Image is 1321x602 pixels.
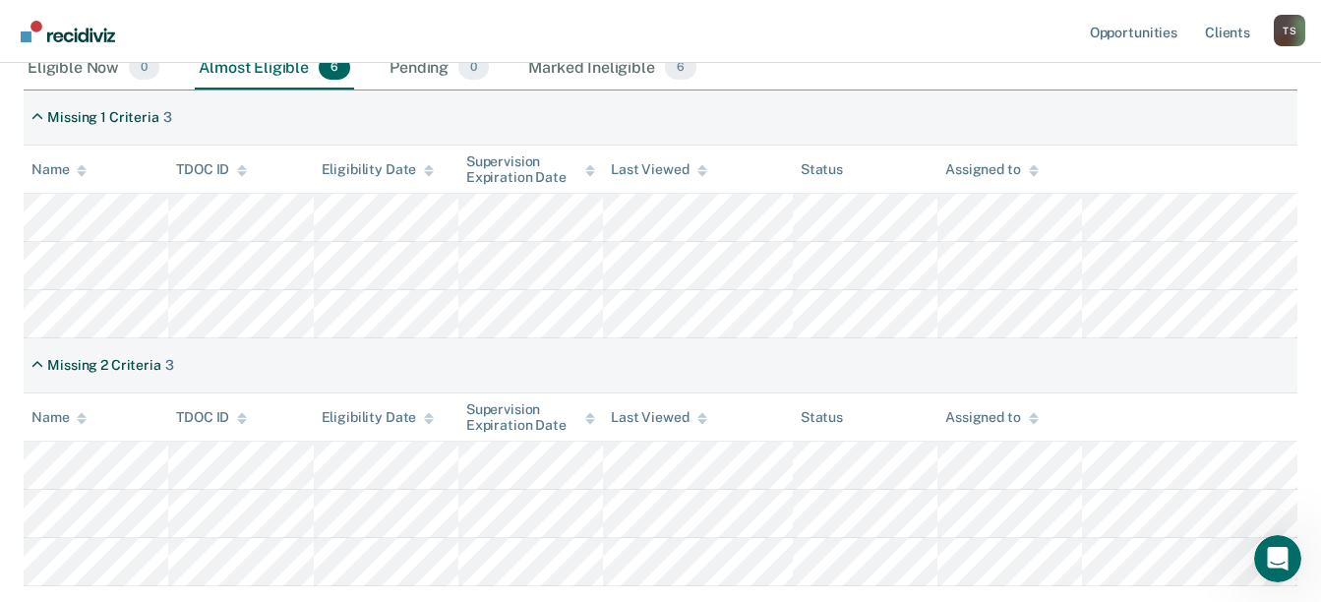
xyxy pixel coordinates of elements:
div: Last Viewed [611,161,706,178]
div: Status [801,409,843,426]
div: Assigned to [945,409,1038,426]
div: Eligible Now0 [24,47,163,90]
div: Name [31,409,87,426]
div: Pending0 [386,47,493,90]
div: Assigned to [945,161,1038,178]
div: Missing 1 Criteria3 [24,101,180,134]
div: Supervision Expiration Date [466,153,595,187]
div: Missing 2 Criteria [47,357,160,374]
div: 3 [163,109,172,126]
span: 0 [458,55,489,81]
span: 6 [319,55,350,81]
img: Recidiviz [21,21,115,42]
div: Missing 1 Criteria [47,109,158,126]
div: 3 [165,357,174,374]
button: Profile dropdown button [1274,15,1305,46]
div: T S [1274,15,1305,46]
div: Last Viewed [611,409,706,426]
div: TDOC ID [176,409,247,426]
div: Almost Eligible6 [195,47,354,90]
div: Marked Ineligible6 [524,47,700,90]
div: Status [801,161,843,178]
div: Supervision Expiration Date [466,401,595,435]
div: Eligibility Date [322,161,435,178]
iframe: Intercom live chat [1254,535,1301,582]
div: Eligibility Date [322,409,435,426]
span: 6 [665,55,696,81]
div: TDOC ID [176,161,247,178]
span: 0 [129,55,159,81]
div: Missing 2 Criteria3 [24,349,182,382]
div: Name [31,161,87,178]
